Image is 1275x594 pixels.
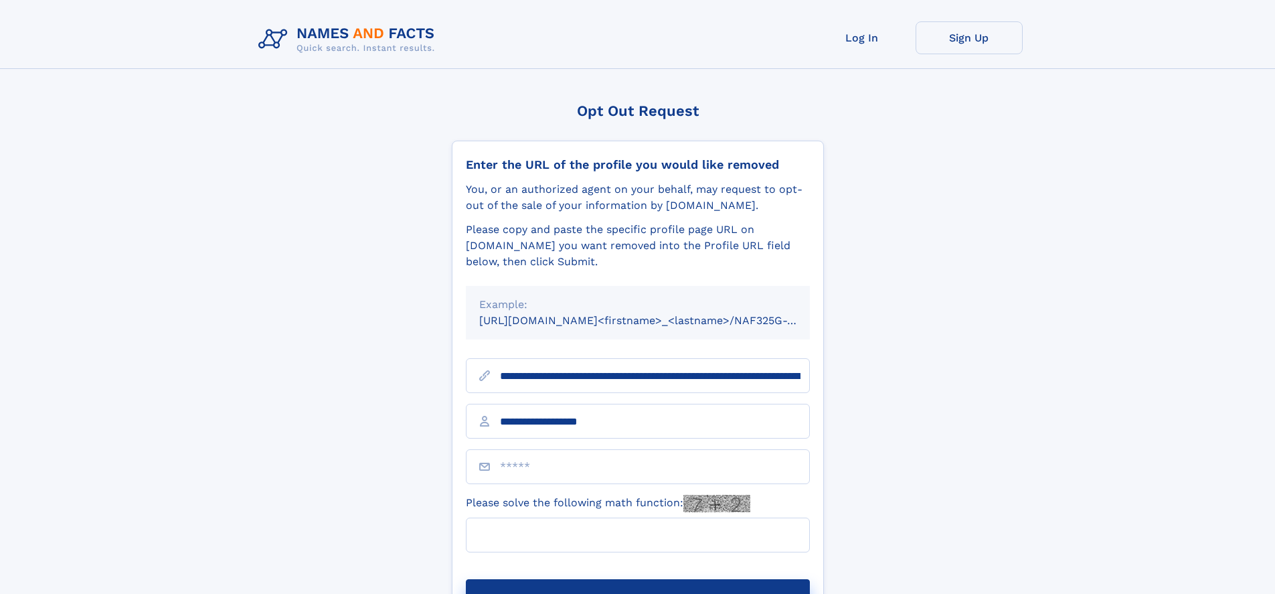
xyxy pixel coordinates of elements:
[253,21,446,58] img: Logo Names and Facts
[479,297,796,313] div: Example:
[809,21,916,54] a: Log In
[466,181,810,214] div: You, or an authorized agent on your behalf, may request to opt-out of the sale of your informatio...
[479,314,835,327] small: [URL][DOMAIN_NAME]<firstname>_<lastname>/NAF325G-xxxxxxxx
[466,222,810,270] div: Please copy and paste the specific profile page URL on [DOMAIN_NAME] you want removed into the Pr...
[916,21,1023,54] a: Sign Up
[466,495,750,512] label: Please solve the following math function:
[466,157,810,172] div: Enter the URL of the profile you would like removed
[452,102,824,119] div: Opt Out Request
